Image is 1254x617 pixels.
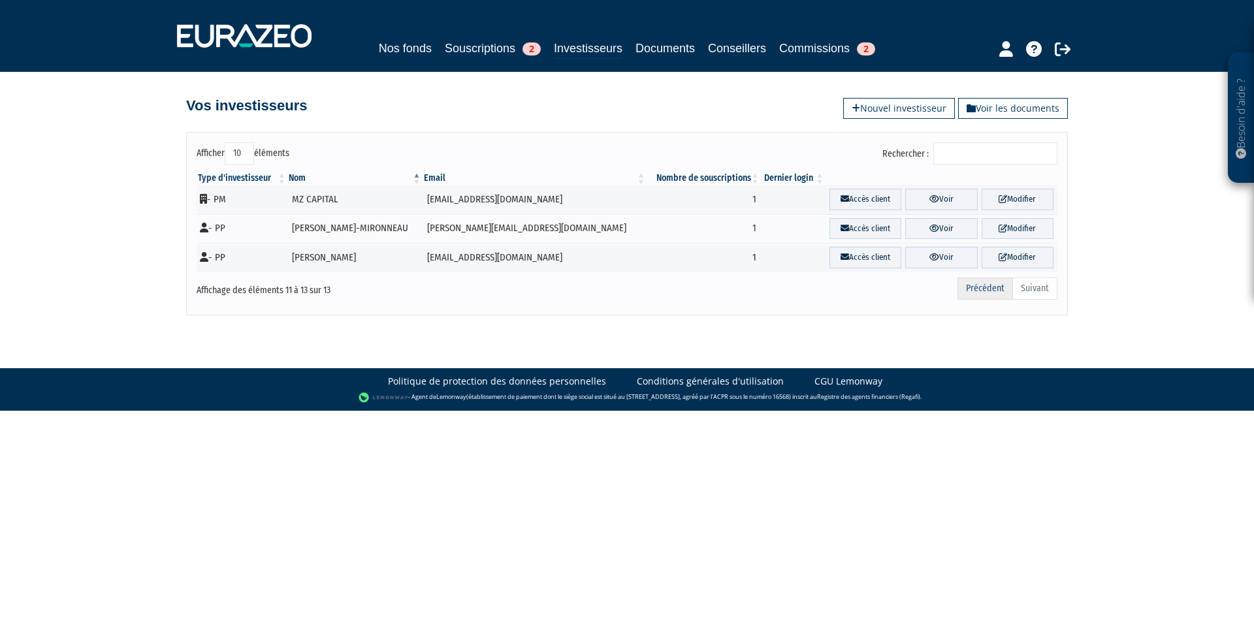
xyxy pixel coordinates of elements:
[177,24,312,48] img: 1732889491-logotype_eurazeo_blanc_rvb.png
[423,185,647,214] td: [EMAIL_ADDRESS][DOMAIN_NAME]
[647,243,760,272] td: 1
[957,277,1013,300] a: Précédent
[197,276,544,297] div: Affichage des éléments 11 à 13 sur 13
[359,391,409,404] img: logo-lemonway.png
[708,39,766,57] a: Conseillers
[817,392,920,401] a: Registre des agents financiers (Regafi)
[829,189,901,210] a: Accès client
[882,142,1057,165] label: Rechercher :
[287,172,423,185] th: Nom : activer pour trier la colonne par ordre d&eacute;croissant
[287,185,423,214] td: MZ CAPITAL
[197,142,289,165] label: Afficher éléments
[388,375,606,388] a: Politique de protection des données personnelles
[933,142,1057,165] input: Rechercher :
[197,172,287,185] th: Type d'investisseur : activer pour trier la colonne par ordre croissant
[843,98,955,119] a: Nouvel investisseur
[905,247,977,268] a: Voir
[1234,59,1249,177] p: Besoin d'aide ?
[779,39,875,57] a: Commissions2
[905,189,977,210] a: Voir
[197,243,287,272] td: - PP
[287,243,423,272] td: [PERSON_NAME]
[826,172,1057,185] th: &nbsp;
[225,142,254,165] select: Afficheréléments
[13,391,1241,404] div: - Agent de (établissement de paiement dont le siège social est situé au [STREET_ADDRESS], agréé p...
[445,39,541,57] a: Souscriptions2
[982,247,1053,268] a: Modifier
[423,243,647,272] td: [EMAIL_ADDRESS][DOMAIN_NAME]
[647,185,760,214] td: 1
[958,98,1068,119] a: Voir les documents
[857,42,875,55] span: 2
[197,214,287,244] td: - PP
[287,214,423,244] td: [PERSON_NAME]-MIRONNEAU
[814,375,882,388] a: CGU Lemonway
[982,218,1053,240] a: Modifier
[829,218,901,240] a: Accès client
[647,172,760,185] th: Nombre de souscriptions : activer pour trier la colonne par ordre croissant
[436,392,466,401] a: Lemonway
[186,98,307,114] h4: Vos investisseurs
[761,172,826,185] th: Dernier login : activer pour trier la colonne par ordre croissant
[982,189,1053,210] a: Modifier
[635,39,695,57] a: Documents
[522,42,541,55] span: 2
[829,247,901,268] a: Accès client
[379,39,432,57] a: Nos fonds
[423,214,647,244] td: [PERSON_NAME][EMAIL_ADDRESS][DOMAIN_NAME]
[423,172,647,185] th: Email : activer pour trier la colonne par ordre croissant
[554,39,622,59] a: Investisseurs
[647,214,760,244] td: 1
[197,185,287,214] td: - PM
[905,218,977,240] a: Voir
[637,375,784,388] a: Conditions générales d'utilisation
